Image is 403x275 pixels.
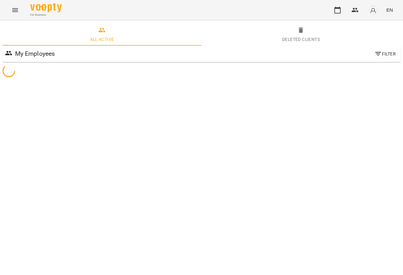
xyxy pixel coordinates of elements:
[374,50,395,58] span: Filter
[30,3,62,12] img: Voopty Logo
[30,13,62,17] span: For Business
[282,36,320,43] div: Deleted clients
[90,36,114,43] div: All active
[15,49,55,59] h6: My Employees
[369,6,377,14] img: avatar_s.png
[384,4,395,16] button: EN
[386,7,393,13] span: EN
[372,48,398,60] button: Filter
[8,3,23,18] button: Menu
